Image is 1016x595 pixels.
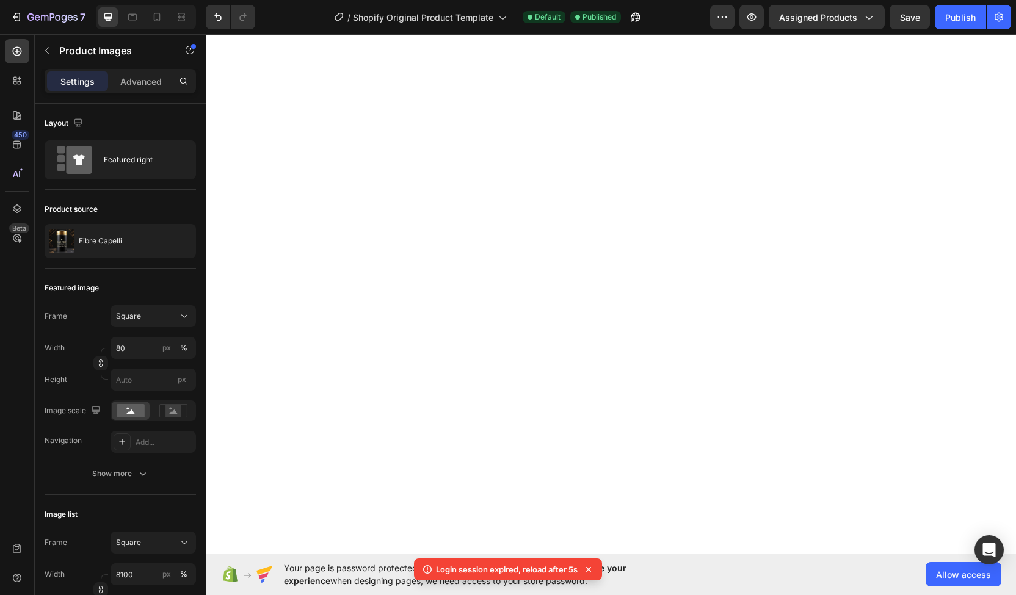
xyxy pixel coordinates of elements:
label: Height [45,374,67,385]
input: px [111,369,196,391]
p: Fibre Capelli [79,237,122,245]
img: product feature img [49,229,74,253]
span: Save [900,12,920,23]
label: Frame [45,311,67,322]
span: px [178,375,186,384]
div: Featured image [45,283,99,294]
button: px [176,341,191,355]
p: 7 [80,10,85,24]
div: Featured right [104,146,178,174]
div: 450 [12,130,29,140]
iframe: Design area [206,34,1016,554]
label: Width [45,569,65,580]
button: % [159,567,174,582]
span: Square [116,537,141,548]
div: Publish [945,11,976,24]
div: Show more [92,467,149,480]
div: Product source [45,204,98,215]
button: Assigned Products [769,5,885,29]
span: Default [535,12,561,23]
div: Layout [45,115,85,132]
input: px% [111,563,196,585]
button: Show more [45,463,196,485]
div: px [162,569,171,580]
div: Open Intercom Messenger [974,535,1004,564]
button: Save [890,5,930,29]
p: Login session expired, reload after 5s [436,563,578,575]
span: Shopify Original Product Template [353,11,493,24]
button: % [159,341,174,355]
div: px [162,342,171,353]
button: px [176,567,191,582]
p: Settings [60,75,95,88]
div: % [180,569,187,580]
div: Undo/Redo [206,5,255,29]
button: Publish [935,5,986,29]
span: Square [116,311,141,322]
p: Product Images [59,43,163,58]
input: px% [111,337,196,359]
span: Your page is password protected. To when designing pages, we need access to your store password. [284,561,674,587]
span: / [347,11,350,24]
div: % [180,342,187,353]
span: Published [582,12,616,23]
button: Square [111,305,196,327]
span: Allow access [936,568,991,581]
button: Square [111,532,196,554]
button: Allow access [926,562,1001,586]
div: Beta [9,223,29,233]
label: Frame [45,537,67,548]
div: Image scale [45,403,103,419]
span: Assigned Products [779,11,857,24]
p: Advanced [120,75,162,88]
div: Add... [136,437,193,448]
button: 7 [5,5,91,29]
div: Navigation [45,435,82,446]
div: Image list [45,509,78,520]
label: Width [45,342,65,353]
